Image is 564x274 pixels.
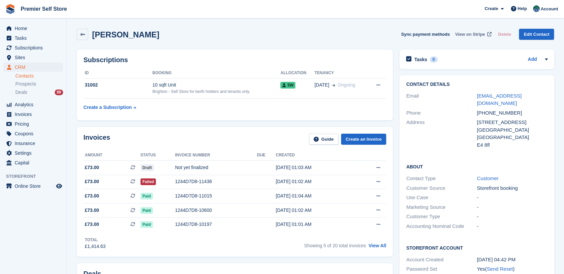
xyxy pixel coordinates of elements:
[140,193,153,199] span: Paid
[15,53,55,62] span: Sites
[85,207,99,214] span: £73.00
[280,82,295,89] span: 5W
[3,119,63,129] a: menu
[18,3,70,14] a: Premier Self Store
[3,62,63,72] a: menu
[15,62,55,72] span: CRM
[337,82,355,88] span: Ongoing
[477,203,548,211] div: -
[453,29,493,40] a: View on Stripe
[455,31,485,38] span: View on Stripe
[15,89,63,96] a: Deals 99
[15,43,55,52] span: Subscriptions
[85,221,99,228] span: £73.00
[55,182,63,190] a: Preview store
[175,207,257,214] div: 1244D7D8-10600
[519,29,554,40] a: Edit Contact
[3,24,63,33] a: menu
[83,68,153,79] th: ID
[477,256,548,264] div: [DATE] 04:42 PM
[85,192,99,199] span: £73.00
[83,134,110,145] h2: Invoices
[175,221,257,228] div: 1244D7D8-10197
[276,164,355,171] div: [DATE] 01:03 AM
[85,243,105,250] div: £1,414.63
[309,134,338,145] a: Guide
[406,92,477,107] div: Email
[477,134,548,141] div: [GEOGRAPHIC_DATA]
[414,56,427,62] h2: Tasks
[85,237,105,243] div: Total
[153,89,281,95] div: Brighton - Self Store for berth holders and tenants only.
[406,203,477,211] div: Marketing Source
[3,33,63,43] a: menu
[406,194,477,201] div: Use Case
[15,129,55,138] span: Coupons
[83,101,136,114] a: Create a Subscription
[153,68,281,79] th: Booking
[140,207,153,214] span: Paid
[15,81,63,88] a: Prospects
[406,163,547,170] h2: About
[276,207,355,214] div: [DATE] 01:02 AM
[85,178,99,185] span: £73.00
[175,164,257,171] div: Not yet finalized
[257,150,276,161] th: Due
[406,213,477,221] div: Customer Type
[477,194,548,201] div: -
[3,43,63,52] a: menu
[83,104,132,111] div: Create a Subscription
[3,148,63,158] a: menu
[341,134,386,145] a: Create an Invoice
[477,93,522,106] a: [EMAIL_ADDRESS][DOMAIN_NAME]
[406,109,477,117] div: Phone
[5,4,15,14] img: stora-icon-8386f47178a22dfd0bd8f6a31ec36ba5ce8667c1dd55bd0f319d3a0aa187defe.svg
[477,175,499,181] a: Customer
[518,5,527,12] span: Help
[406,265,477,273] div: Password Set
[140,150,175,161] th: Status
[175,178,257,185] div: 1244D7D8-11436
[3,100,63,109] a: menu
[55,90,63,95] div: 99
[406,256,477,264] div: Account Created
[477,126,548,134] div: [GEOGRAPHIC_DATA]
[368,243,386,248] a: View All
[3,53,63,62] a: menu
[15,81,36,87] span: Prospects
[15,24,55,33] span: Home
[140,178,156,185] span: Failed
[3,129,63,138] a: menu
[15,100,55,109] span: Analytics
[477,184,548,192] div: Storefront booking
[314,82,329,89] span: [DATE]
[15,33,55,43] span: Tasks
[485,266,514,272] span: ( )
[477,109,548,117] div: [PHONE_NUMBER]
[153,82,281,89] div: 10 sqft Unit
[477,119,548,126] div: [STREET_ADDRESS]
[3,110,63,119] a: menu
[280,68,314,79] th: Allocation
[406,184,477,192] div: Customer Source
[541,6,558,12] span: Account
[304,243,366,248] span: Showing 5 of 20 total invoices
[276,221,355,228] div: [DATE] 01:01 AM
[533,5,540,12] img: Jo Granger
[276,178,355,185] div: [DATE] 01:02 AM
[477,213,548,221] div: -
[401,29,450,40] button: Sync payment methods
[487,266,513,272] a: Send Reset
[85,164,99,171] span: £73.00
[406,175,477,182] div: Contact Type
[175,192,257,199] div: 1244D7D8-11015
[83,56,386,64] h2: Subscriptions
[314,68,368,79] th: Tenancy
[406,223,477,230] div: Accounting Nominal Code
[175,150,257,161] th: Invoice number
[3,181,63,191] a: menu
[477,265,548,273] div: Yes
[140,164,154,171] span: Draft
[3,158,63,167] a: menu
[15,119,55,129] span: Pricing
